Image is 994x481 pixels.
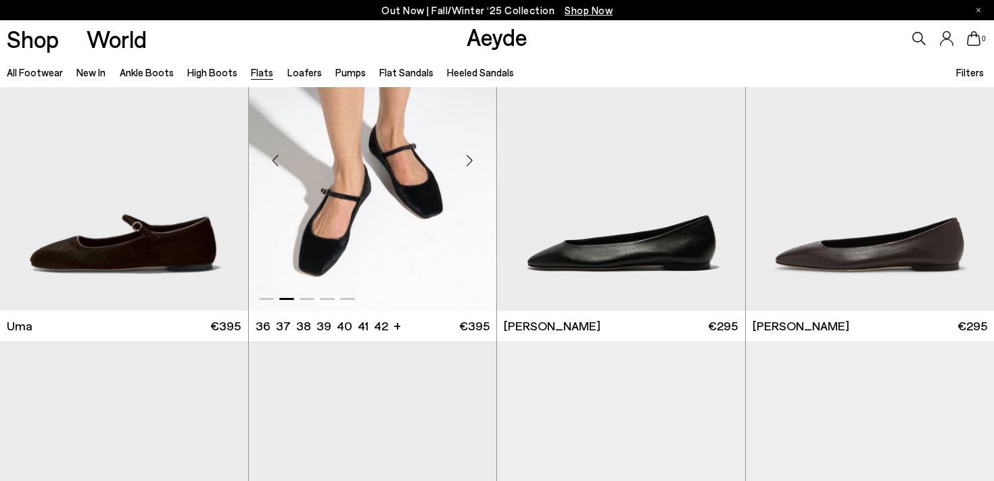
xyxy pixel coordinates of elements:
li: 36 [256,318,270,334]
a: Heeled Sandals [447,66,514,78]
span: €395 [459,318,490,334]
span: €295 [708,318,738,334]
li: 41 [358,318,369,334]
span: [PERSON_NAME] [504,318,600,334]
a: Loafers [287,66,322,78]
a: Flats [251,66,273,78]
span: Uma [7,318,32,334]
li: 38 [296,318,311,334]
a: 36 37 38 39 40 41 42 + €395 [249,311,497,341]
span: Navigate to /collections/new-in [565,4,613,16]
li: + [394,316,401,334]
span: €295 [957,318,987,334]
a: High Boots [187,66,237,78]
div: Next slide [449,141,490,181]
a: [PERSON_NAME] €295 [497,311,745,341]
a: 0 [967,31,980,46]
a: Ankle Boots [120,66,174,78]
span: €395 [210,318,241,334]
li: 37 [276,318,291,334]
a: Aeyde [467,22,527,51]
a: New In [76,66,105,78]
ul: variant [256,318,384,334]
li: 42 [374,318,388,334]
div: Previous slide [256,141,296,181]
span: Filters [956,66,984,78]
a: Flat Sandals [379,66,433,78]
a: World [87,27,147,51]
a: All Footwear [7,66,63,78]
a: Shop [7,27,59,51]
li: 40 [337,318,352,334]
a: Pumps [335,66,366,78]
span: [PERSON_NAME] [753,318,849,334]
span: 0 [980,35,987,43]
p: Out Now | Fall/Winter ‘25 Collection [381,2,613,19]
li: 39 [316,318,331,334]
